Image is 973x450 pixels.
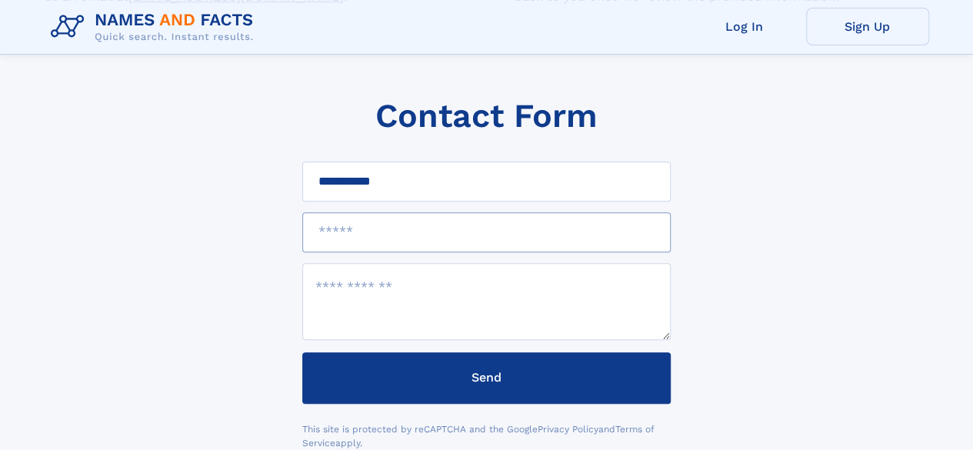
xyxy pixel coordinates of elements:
a: Terms of Service [302,424,655,448]
a: Log In [683,8,806,45]
a: Sign Up [806,8,929,45]
h1: Contact Form [375,97,598,135]
button: Send [302,352,671,404]
a: Privacy Policy [538,424,598,435]
img: Logo Names and Facts [45,6,266,48]
div: This site is protected by reCAPTCHA and the Google and apply. [302,422,671,450]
